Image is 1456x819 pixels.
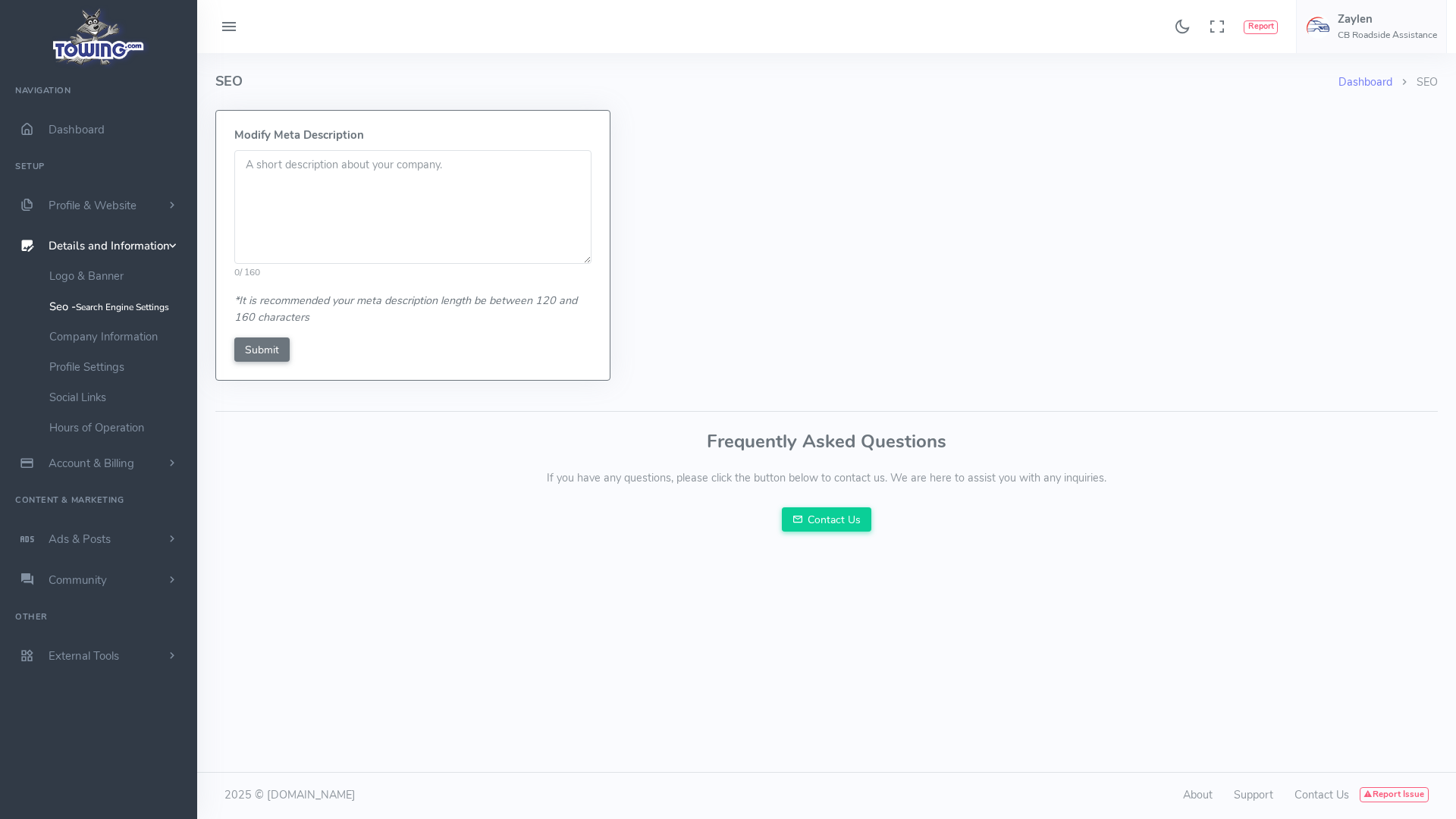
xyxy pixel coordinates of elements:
a: Company Information [38,322,197,352]
span: Ads & Posts [49,532,111,547]
a: Contact Us [1294,787,1349,802]
span: Account & Billing [49,456,134,471]
p: If you have any questions, please click the button below to contact us. We are here to assist you... [215,470,1438,487]
a: Contact Us [782,507,871,532]
span: 0 [234,266,240,278]
h5: Modify Meta Description [234,129,591,141]
h6: CB Roadside Assistance [1338,30,1437,40]
span: Community [49,573,107,588]
span: Dashboard [49,122,105,137]
button: Report [1244,20,1278,34]
small: / 160 [234,266,260,278]
h4: SEO [215,53,1338,110]
span: Profile & Website [49,198,136,213]
a: Seo -Search Engine Settings [38,291,197,322]
a: Support [1234,787,1273,802]
div: 2025 © [DOMAIN_NAME] [215,787,827,804]
small: Search Engine Settings [76,301,169,313]
a: Logo & Banner [38,261,197,291]
iframe: Conversations [1323,668,1456,819]
input: Submit [234,337,290,362]
a: Hours of Operation [38,413,197,443]
span: External Tools [49,648,119,664]
h5: Zaylen [1338,13,1437,25]
img: logo [48,5,150,69]
a: Dashboard [1338,74,1392,89]
a: Profile Settings [38,352,197,382]
span: Details and Information [49,239,170,254]
li: SEO [1392,74,1438,91]
a: Social Links [38,382,197,413]
img: user-image [1306,14,1330,39]
a: About [1183,787,1213,802]
h3: Frequently Asked Questions [215,431,1438,451]
i: *It is recommended your meta description length be between 120 and 160 characters [234,293,577,325]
